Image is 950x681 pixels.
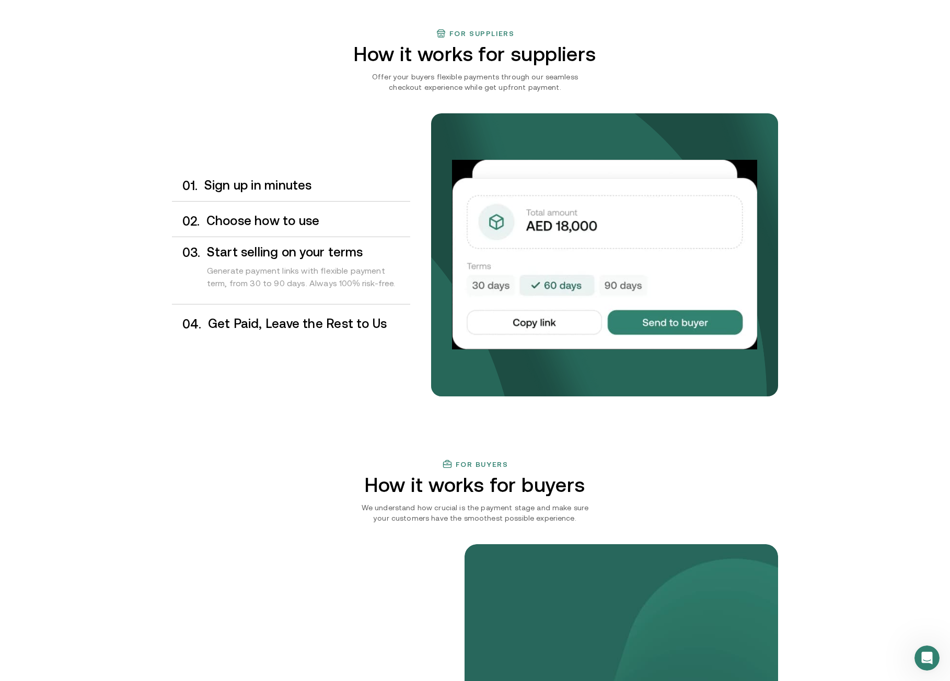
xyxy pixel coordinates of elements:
[452,160,757,349] img: Your payments collected on time.
[356,502,594,523] p: We understand how crucial is the payment stage and make sure your customers have the smoothest po...
[356,72,594,92] p: Offer your buyers flexible payments through our seamless checkout experience while get upfront pa...
[449,29,515,38] h3: For suppliers
[323,474,628,496] h2: How it works for buyers
[436,28,446,39] img: finance
[442,459,453,469] img: finance
[172,245,201,300] div: 0 3 .
[172,317,202,331] div: 0 4 .
[207,245,410,259] h3: Start selling on your terms
[206,214,410,228] h3: Choose how to use
[456,460,508,468] h3: For buyers
[204,179,410,192] h3: Sign up in minutes
[208,317,410,331] h3: Get Paid, Leave the Rest to Us
[323,43,628,65] h2: How it works for suppliers
[914,645,940,671] iframe: Intercom live chat
[431,113,778,396] img: bg
[172,179,198,193] div: 0 1 .
[172,214,200,228] div: 0 2 .
[207,259,410,300] div: Generate payment links with flexible payment term, from 30 to 90 days. Always 100% risk-free.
